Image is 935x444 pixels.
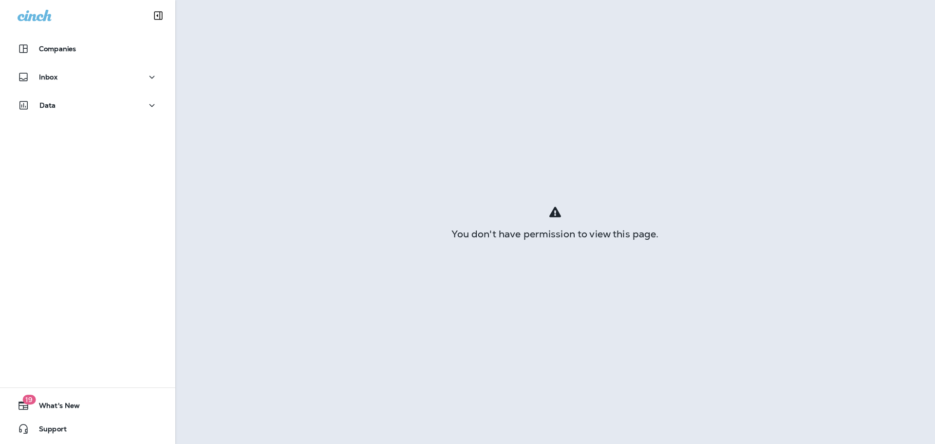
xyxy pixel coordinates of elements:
p: Data [39,101,56,109]
button: Data [10,96,166,115]
button: 19What's New [10,396,166,415]
p: Inbox [39,73,57,81]
span: What's New [29,402,80,413]
button: Companies [10,39,166,58]
p: Companies [39,45,76,53]
span: Support [29,425,67,437]
button: Support [10,419,166,439]
button: Inbox [10,67,166,87]
button: Collapse Sidebar [145,6,172,25]
div: You don't have permission to view this page. [175,230,935,238]
span: 19 [22,395,36,405]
